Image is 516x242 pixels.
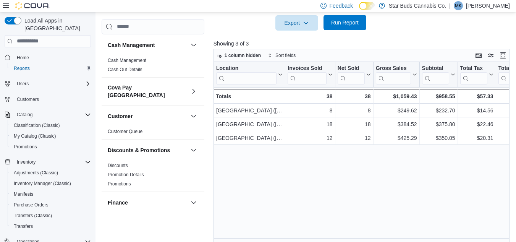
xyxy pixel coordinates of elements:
[216,65,283,84] button: Location
[14,213,52,219] span: Transfers (Classic)
[14,202,49,208] span: Purchase Orders
[2,52,94,63] button: Home
[8,167,94,178] button: Adjustments (Classic)
[14,95,42,104] a: Customers
[280,15,314,31] span: Export
[11,132,91,141] span: My Catalog (Classic)
[14,158,39,167] button: Inventory
[14,110,91,119] span: Catalog
[422,92,455,101] div: $958.55
[337,120,370,129] div: 18
[14,144,37,150] span: Promotions
[108,67,142,73] span: Cash Out Details
[21,17,91,32] span: Load All Apps in [GEOGRAPHIC_DATA]
[108,84,188,99] button: Cova Pay [GEOGRAPHIC_DATA]
[454,1,463,10] div: Megan Keith
[460,133,493,143] div: $20.31
[17,96,39,102] span: Customers
[460,120,493,129] div: $22.46
[8,63,94,74] button: Reports
[11,64,33,73] a: Reports
[422,65,449,72] div: Subtotal
[108,162,128,169] span: Discounts
[108,57,146,63] span: Cash Management
[11,168,91,177] span: Adjustments (Classic)
[11,211,55,220] a: Transfers (Classic)
[422,65,455,84] button: Subtotal
[108,146,188,154] button: Discounts & Promotions
[216,120,283,129] div: [GEOGRAPHIC_DATA] ([GEOGRAPHIC_DATA])
[189,198,198,207] button: Finance
[216,65,277,84] div: Location
[375,65,411,84] div: Gross Sales
[288,106,332,115] div: 8
[108,112,188,120] button: Customer
[8,189,94,200] button: Manifests
[17,81,29,87] span: Users
[375,120,417,129] div: $384.52
[324,15,366,30] button: Run Report
[14,94,91,104] span: Customers
[11,190,91,199] span: Manifests
[337,92,370,101] div: 38
[14,180,71,187] span: Inventory Manager (Classic)
[275,52,296,58] span: Sort fields
[108,128,142,135] span: Customer Queue
[189,41,198,50] button: Cash Management
[108,112,133,120] h3: Customer
[225,52,261,58] span: 1 column hidden
[288,65,326,72] div: Invoices Sold
[108,129,142,134] a: Customer Queue
[422,133,455,143] div: $350.05
[14,79,32,88] button: Users
[498,51,508,60] button: Enter fullscreen
[288,92,332,101] div: 38
[108,41,155,49] h3: Cash Management
[216,92,283,101] div: Totals
[11,179,74,188] a: Inventory Manager (Classic)
[8,120,94,131] button: Classification (Classic)
[460,65,487,84] div: Total Tax
[11,190,36,199] a: Manifests
[108,215,144,221] a: GL Account Totals
[189,112,198,121] button: Customer
[11,179,91,188] span: Inventory Manager (Classic)
[331,19,359,26] span: Run Report
[8,221,94,232] button: Transfers
[422,106,455,115] div: $232.70
[11,121,91,130] span: Classification (Classic)
[486,51,495,60] button: Display options
[102,161,204,192] div: Discounts & Promotions
[455,1,462,10] span: MK
[330,2,353,10] span: Feedback
[189,146,198,155] button: Discounts & Promotions
[460,65,493,84] button: Total Tax
[214,51,264,60] button: 1 column hidden
[11,222,36,231] a: Transfers
[108,163,128,168] a: Discounts
[17,112,32,118] span: Catalog
[102,213,204,235] div: Finance
[460,106,493,115] div: $14.56
[8,178,94,189] button: Inventory Manager (Classic)
[288,133,332,143] div: 12
[108,41,188,49] button: Cash Management
[14,65,30,71] span: Reports
[375,65,417,84] button: Gross Sales
[14,191,33,197] span: Manifests
[288,65,332,84] button: Invoices Sold
[359,2,375,10] input: Dark Mode
[389,1,446,10] p: Star Buds Cannabis Co.
[2,109,94,120] button: Catalog
[265,51,299,60] button: Sort fields
[108,181,131,187] span: Promotions
[14,53,91,62] span: Home
[337,133,370,143] div: 12
[17,159,36,165] span: Inventory
[108,146,170,154] h3: Discounts & Promotions
[102,127,204,139] div: Customer
[288,65,326,84] div: Invoices Sold
[189,87,198,96] button: Cova Pay [GEOGRAPHIC_DATA]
